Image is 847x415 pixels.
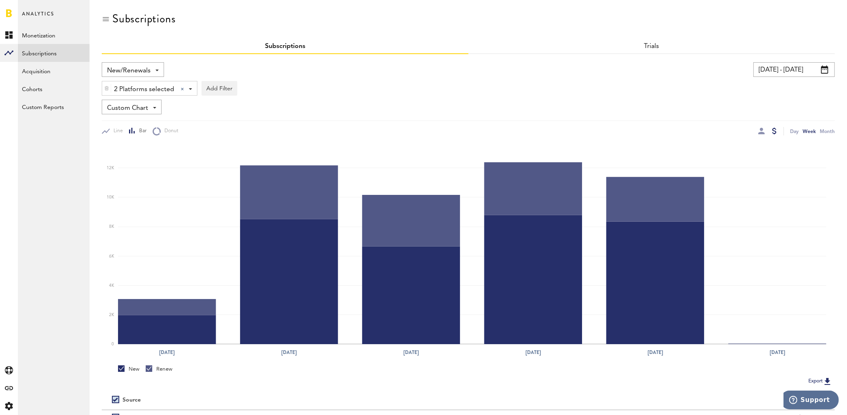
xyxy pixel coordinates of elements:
text: 12K [107,166,114,170]
iframe: Opens a widget where you can find more information [784,391,839,411]
a: Cohorts [18,80,90,98]
div: Delete [102,81,111,95]
span: Line [110,128,123,135]
text: 0 [112,342,114,346]
text: [DATE] [525,349,541,356]
a: Trials [644,43,659,50]
span: Analytics [22,9,54,26]
a: Custom Reports [18,98,90,116]
text: 8K [109,225,114,229]
div: Period total [479,397,825,404]
div: Subscriptions [112,12,175,25]
div: Week [803,127,816,135]
text: [DATE] [281,349,297,356]
span: Bar [136,128,147,135]
a: Acquisition [18,62,90,80]
img: trash_awesome_blue.svg [104,85,109,91]
a: Subscriptions [265,43,305,50]
text: [DATE] [648,349,663,356]
span: Custom Chart [107,101,148,115]
img: Export [823,376,832,386]
text: [DATE] [770,349,785,356]
a: Subscriptions [18,44,90,62]
span: 2 Platforms selected [114,83,174,96]
div: Day [790,127,799,135]
button: Add Filter [201,81,237,96]
div: New [118,365,140,373]
div: Month [820,127,835,135]
div: Clear [181,87,184,91]
div: Source [123,397,141,404]
text: 2K [109,313,114,317]
text: 6K [109,254,114,258]
span: Donut [161,128,178,135]
span: New/Renewals [107,64,151,78]
button: Export [806,376,835,387]
a: Monetization [18,26,90,44]
text: 4K [109,284,114,288]
div: Renew [146,365,173,373]
text: [DATE] [159,349,175,356]
text: [DATE] [403,349,419,356]
text: 10K [107,195,114,199]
